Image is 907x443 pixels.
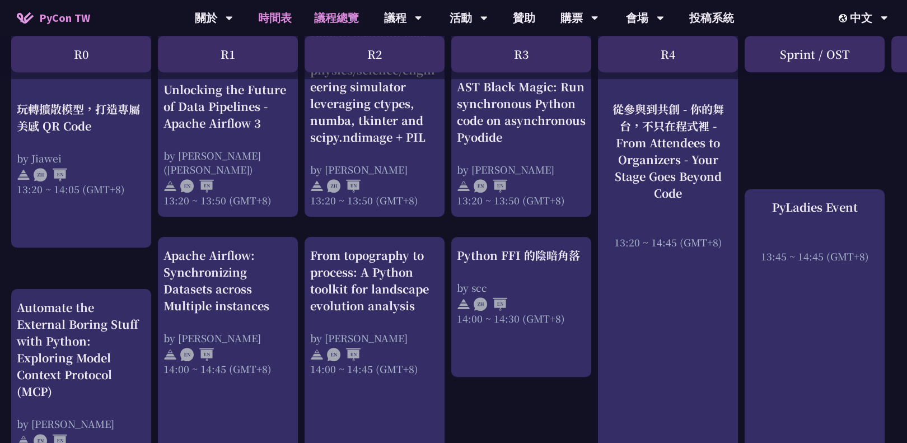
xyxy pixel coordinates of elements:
div: Apache Airflow: Synchronizing Datasets across Multiple instances [163,247,292,314]
div: 14:00 ~ 14:45 (GMT+8) [310,362,439,376]
div: by Jiawei [17,151,146,165]
div: R1 [158,36,298,72]
img: svg+xml;base64,PHN2ZyB4bWxucz0iaHR0cDovL3d3dy53My5vcmcvMjAwMC9zdmciIHdpZHRoPSIyNCIgaGVpZ2h0PSIyNC... [457,297,470,311]
div: 從參與到共創 - 你的舞台，不只在程式裡 - From Attendees to Organizers - Your Stage Goes Beyond Code [604,101,732,202]
img: Locale Icon [839,14,850,22]
div: by [PERSON_NAME] [457,162,586,176]
div: 13:20 ~ 14:45 (GMT+8) [604,235,732,249]
img: ZHEN.371966e.svg [327,179,361,193]
div: 13:20 ~ 14:05 (GMT+8) [17,182,146,196]
img: ENEN.5a408d1.svg [180,348,214,361]
div: by [PERSON_NAME] [163,331,292,345]
img: ZHEN.371966e.svg [34,169,67,182]
div: Automate the External Boring Stuff with Python: Exploring Model Context Protocol (MCP) [17,299,146,400]
a: Apache Airflow: Synchronizing Datasets across Multiple instances by [PERSON_NAME] 14:00 ~ 14:45 (... [163,247,292,376]
a: Python FFI 的陰暗角落 by scc 14:00 ~ 14:30 (GMT+8) [457,247,586,325]
div: R4 [598,36,738,72]
img: ENEN.5a408d1.svg [474,179,507,193]
div: R0 [11,36,151,72]
div: by scc [457,281,586,295]
img: svg+xml;base64,PHN2ZyB4bWxucz0iaHR0cDovL3d3dy53My5vcmcvMjAwMC9zdmciIHdpZHRoPSIyNCIgaGVpZ2h0PSIyNC... [17,169,30,182]
div: 13:20 ~ 13:50 (GMT+8) [163,193,292,207]
div: 14:00 ~ 14:30 (GMT+8) [457,311,586,325]
div: R3 [451,36,591,72]
a: AST Black Magic: Run synchronous Python code on asynchronous Pyodide by [PERSON_NAME] 13:20 ~ 13:... [457,28,586,157]
div: R2 [305,36,445,72]
div: by [PERSON_NAME] [310,162,439,176]
div: Unlocking the Future of Data Pipelines - Apache Airflow 3 [163,81,292,132]
div: Sprint / OST [745,36,885,72]
div: Python FFI 的陰暗角落 [457,247,586,264]
div: by [PERSON_NAME] [17,417,146,431]
img: Home icon of PyCon TW 2025 [17,12,34,24]
img: ENEN.5a408d1.svg [180,179,214,193]
div: 13:20 ~ 13:50 (GMT+8) [457,193,586,207]
img: svg+xml;base64,PHN2ZyB4bWxucz0iaHR0cDovL3d3dy53My5vcmcvMjAwMC9zdmciIHdpZHRoPSIyNCIgaGVpZ2h0PSIyNC... [310,348,324,361]
a: PyCon TW [6,4,101,32]
a: How to write an easy to use, interactive physics/science/engineering simulator leveraging ctypes,... [310,28,439,207]
img: svg+xml;base64,PHN2ZyB4bWxucz0iaHR0cDovL3d3dy53My5vcmcvMjAwMC9zdmciIHdpZHRoPSIyNCIgaGVpZ2h0PSIyNC... [163,348,177,361]
a: 玩轉擴散模型，打造專屬美感 QR Code by Jiawei 13:20 ~ 14:05 (GMT+8) [17,28,146,123]
div: 13:45 ~ 14:45 (GMT+8) [750,249,879,263]
span: PyCon TW [39,10,90,26]
img: ENEN.5a408d1.svg [327,348,361,361]
img: svg+xml;base64,PHN2ZyB4bWxucz0iaHR0cDovL3d3dy53My5vcmcvMjAwMC9zdmciIHdpZHRoPSIyNCIgaGVpZ2h0PSIyNC... [310,179,324,193]
img: svg+xml;base64,PHN2ZyB4bWxucz0iaHR0cDovL3d3dy53My5vcmcvMjAwMC9zdmciIHdpZHRoPSIyNCIgaGVpZ2h0PSIyNC... [457,179,470,193]
div: 13:20 ~ 13:50 (GMT+8) [310,193,439,207]
img: svg+xml;base64,PHN2ZyB4bWxucz0iaHR0cDovL3d3dy53My5vcmcvMjAwMC9zdmciIHdpZHRoPSIyNCIgaGVpZ2h0PSIyNC... [163,179,177,193]
div: by [PERSON_NAME] ([PERSON_NAME]) [163,148,292,176]
div: PyLadies Event [750,199,879,216]
div: 玩轉擴散模型，打造專屬美感 QR Code [17,101,146,134]
div: by [PERSON_NAME] [310,331,439,345]
img: ZHEN.371966e.svg [474,297,507,311]
div: 14:00 ~ 14:45 (GMT+8) [163,362,292,376]
a: Unlocking the Future of Data Pipelines - Apache Airflow 3 by [PERSON_NAME] ([PERSON_NAME]) 13:20 ... [163,28,292,154]
div: How to write an easy to use, interactive physics/science/engineering simulator leveraging ctypes,... [310,28,439,146]
a: From topography to process: A Python toolkit for landscape evolution analysis by [PERSON_NAME] 14... [310,247,439,376]
div: AST Black Magic: Run synchronous Python code on asynchronous Pyodide [457,78,586,146]
div: From topography to process: A Python toolkit for landscape evolution analysis [310,247,439,314]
